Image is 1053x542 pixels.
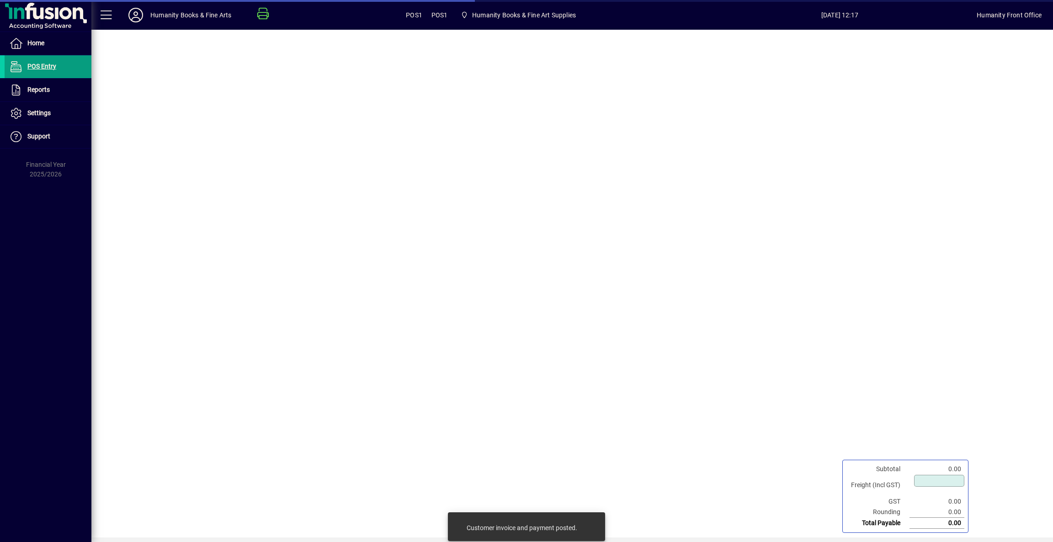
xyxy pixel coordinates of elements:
a: Support [5,125,91,148]
div: Customer invoice and payment posted. [467,523,577,532]
a: Home [5,32,91,55]
span: Reports [27,86,50,93]
span: Humanity Books & Fine Art Supplies [472,8,576,22]
button: Profile [121,7,150,23]
td: 0.00 [909,518,964,529]
a: Settings [5,102,91,125]
span: POS1 [406,8,422,22]
td: Subtotal [846,464,909,474]
div: Humanity Front Office [977,8,1042,22]
span: Support [27,133,50,140]
div: Humanity Books & Fine Arts [150,8,232,22]
td: GST [846,496,909,507]
span: POS Entry [27,63,56,70]
td: Rounding [846,507,909,518]
td: 0.00 [909,496,964,507]
a: Reports [5,79,91,101]
span: Settings [27,109,51,117]
td: Total Payable [846,518,909,529]
span: POS1 [431,8,448,22]
span: [DATE] 12:17 [702,8,977,22]
span: Home [27,39,44,47]
span: Humanity Books & Fine Art Supplies [457,7,580,23]
td: 0.00 [909,464,964,474]
td: 0.00 [909,507,964,518]
td: Freight (Incl GST) [846,474,909,496]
